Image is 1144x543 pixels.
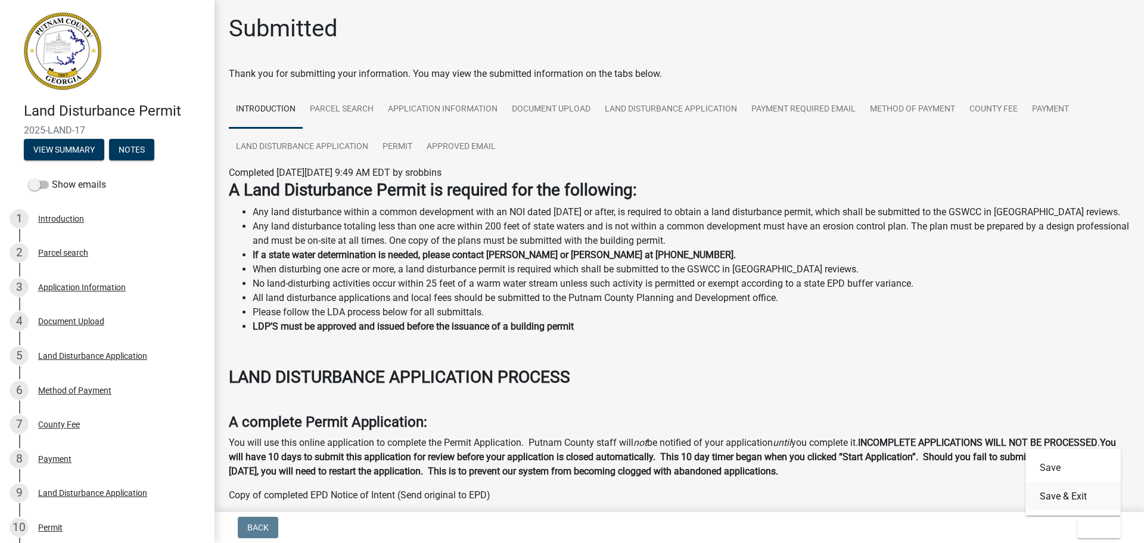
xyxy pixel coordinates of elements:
[419,128,503,166] a: Approved Email
[858,437,1098,448] strong: INCOMPLETE APPLICATIONS WILL NOT BE PROCESSED
[24,145,104,155] wm-modal-confirm: Summary
[229,67,1130,81] div: Thank you for submitting your information. You may view the submitted information on the tabs below.
[253,291,1130,305] li: All land disturbance applications and local fees should be submitted to the Putnam County Plannin...
[253,249,736,260] strong: If a state water determination is needed, please contact [PERSON_NAME] or [PERSON_NAME] at [PHONE...
[1025,449,1121,516] div: Exit
[303,91,381,129] a: Parcel search
[381,91,505,129] a: Application Information
[253,262,1130,277] li: When disturbing one acre or more, a land disturbance permit is required which shall be submitted ...
[10,346,29,365] div: 5
[229,167,442,178] span: Completed [DATE][DATE] 9:49 AM EDT by srobbins
[38,215,84,223] div: Introduction
[24,139,104,160] button: View Summary
[253,219,1130,248] li: Any land disturbance totaling less than one acre within 200 feet of state waters and is not withi...
[247,523,269,532] span: Back
[744,91,863,129] a: Payment Required Email
[38,523,63,532] div: Permit
[10,209,29,228] div: 1
[24,103,205,120] h4: Land Disturbance Permit
[10,483,29,502] div: 9
[24,125,191,136] span: 2025-LAND-17
[24,13,101,90] img: Putnam County, Georgia
[10,449,29,468] div: 8
[1025,91,1076,129] a: Payment
[863,91,962,129] a: Method of Payment
[10,381,29,400] div: 6
[253,277,1130,291] li: No land-disturbing activities occur within 25 feet of a warm water stream unless such activity is...
[229,367,570,387] strong: LAND DISTURBANCE APPLICATION PROCESS
[38,489,147,497] div: Land Disturbance Application
[109,145,154,155] wm-modal-confirm: Notes
[229,180,637,200] strong: A Land Disturbance Permit is required for the following:
[29,178,106,192] label: Show emails
[10,415,29,434] div: 7
[38,317,104,325] div: Document Upload
[38,249,88,257] div: Parcel search
[253,305,1130,319] li: Please follow the LDA process below for all submittals.
[229,414,427,430] strong: A complete Permit Application:
[773,437,791,448] i: until
[229,91,303,129] a: Introduction
[10,312,29,331] div: 4
[229,437,1116,477] strong: You will have 10 days to submit this application for review before your application is closed aut...
[38,386,111,395] div: Method of Payment
[505,91,598,129] a: Document Upload
[229,14,338,43] h1: Submitted
[1025,454,1121,482] button: Save
[238,517,278,538] button: Back
[253,321,574,332] strong: LDP’S must be approved and issued before the issuance of a building permit
[229,436,1130,479] p: You will use this online application to complete the Permit Application. Putnam County staff will...
[1025,482,1121,511] button: Save & Exit
[598,91,744,129] a: Land Disturbance Application
[10,278,29,297] div: 3
[229,488,1130,502] p: Copy of completed EPD Notice of Intent (Send original to EPD)
[38,455,71,463] div: Payment
[109,139,154,160] button: Notes
[962,91,1025,129] a: County Fee
[253,205,1130,219] li: Any land disturbance within a common development with an NOI dated [DATE] or after, is required t...
[10,518,29,537] div: 10
[229,128,375,166] a: Land Disturbance Application
[10,243,29,262] div: 2
[38,352,147,360] div: Land Disturbance Application
[38,420,80,429] div: County Fee
[1077,517,1121,538] button: Exit
[1087,523,1104,532] span: Exit
[375,128,419,166] a: Permit
[38,283,126,291] div: Application Information
[633,437,647,448] i: not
